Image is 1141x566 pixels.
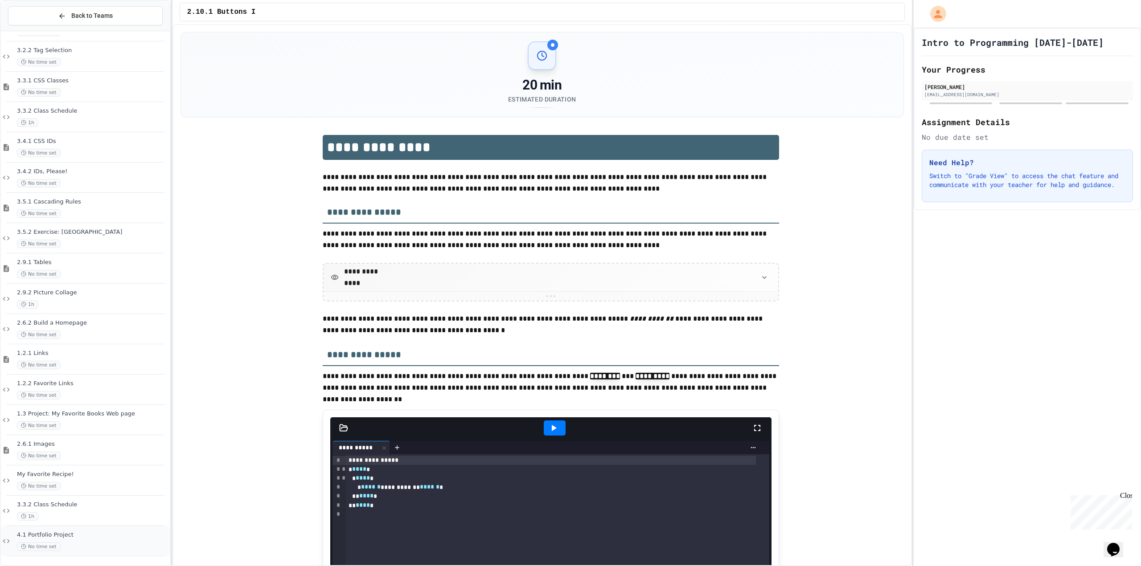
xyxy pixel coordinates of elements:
div: Estimated Duration [508,95,576,104]
span: 4.1 Portfolio Project [17,531,168,539]
span: 3.3.2 Class Schedule [17,501,168,509]
div: [EMAIL_ADDRESS][DOMAIN_NAME] [924,91,1130,98]
span: No time set [17,58,61,66]
div: No due date set [922,132,1133,143]
span: 3.2.2 Tag Selection [17,47,168,54]
p: Switch to "Grade View" to access the chat feature and communicate with your teacher for help and ... [929,171,1125,189]
span: No time set [17,240,61,248]
span: No time set [17,452,61,460]
div: 20 min [508,77,576,93]
span: 2.6.1 Images [17,440,168,448]
h3: Need Help? [929,157,1125,168]
span: 3.4.1 CSS IDs [17,138,168,145]
iframe: chat widget [1104,530,1132,557]
span: No time set [17,209,61,218]
span: No time set [17,330,61,339]
h2: Assignment Details [922,116,1133,128]
span: 3.5.2 Exercise: [GEOGRAPHIC_DATA] [17,228,168,236]
h1: Intro to Programming [DATE]-[DATE] [922,36,1104,49]
span: No time set [17,270,61,278]
h2: Your Progress [922,63,1133,76]
span: 2.9.1 Tables [17,259,168,266]
button: Back to Teams [8,6,163,25]
span: 2.10.1 Buttons I [187,7,256,17]
span: 1.2.1 Links [17,350,168,357]
span: No time set [17,149,61,157]
span: No time set [17,421,61,430]
span: No time set [17,88,61,97]
span: No time set [17,361,61,369]
span: 3.4.2 IDs, Please! [17,168,168,175]
div: My Account [921,4,948,24]
span: No time set [17,179,61,187]
span: 1h [17,118,38,127]
span: No time set [17,391,61,399]
span: No time set [17,542,61,551]
span: 1.2.2 Favorite Links [17,380,168,387]
span: 1h [17,300,38,309]
span: 1.3 Project: My Favorite Books Web page [17,410,168,418]
span: My Favorite Recipe! [17,471,168,478]
div: Chat with us now!Close [4,4,62,57]
span: Back to Teams [71,11,113,20]
span: 3.3.1 CSS Classes [17,77,168,85]
iframe: chat widget [1067,492,1132,529]
div: [PERSON_NAME] [924,83,1130,91]
span: 3.3.2 Class Schedule [17,107,168,115]
span: No time set [17,482,61,490]
span: 3.5.1 Cascading Rules [17,198,168,206]
span: 2.9.2 Picture Collage [17,289,168,297]
span: 1h [17,512,38,521]
span: 2.6.2 Build a Homepage [17,319,168,327]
